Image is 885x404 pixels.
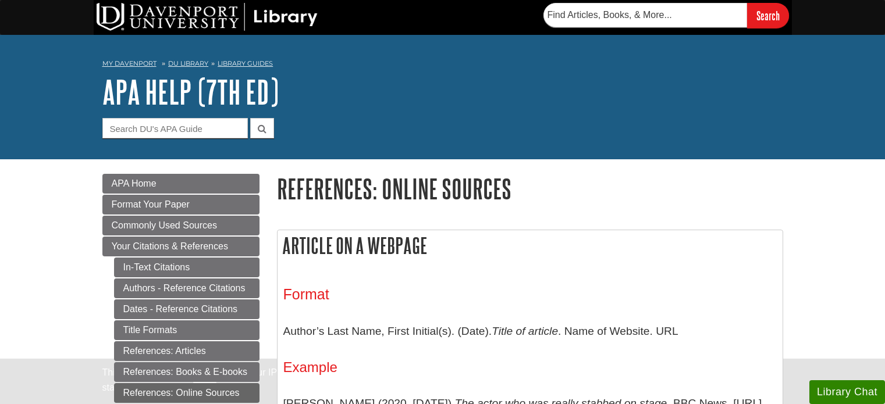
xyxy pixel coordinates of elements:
a: Authors - Reference Citations [114,278,260,298]
form: Searches DU Library's articles, books, and more [543,3,789,28]
a: My Davenport [102,59,157,69]
h3: Format [283,286,777,303]
a: In-Text Citations [114,258,260,277]
span: Commonly Used Sources [112,220,217,230]
span: APA Home [112,178,157,188]
input: Find Articles, Books, & More... [543,3,747,27]
h2: Article on a Webpage [278,230,783,261]
a: Library Guides [218,59,273,67]
h4: Example [283,360,777,375]
a: Dates - Reference Citations [114,299,260,319]
a: Commonly Used Sources [102,216,260,235]
a: Format Your Paper [102,195,260,214]
a: APA Help (7th Ed) [102,74,279,110]
a: Your Citations & References [102,237,260,256]
i: Title of article [492,325,558,337]
a: References: Books & E-books [114,362,260,382]
input: Search DU's APA Guide [102,118,248,138]
span: Format Your Paper [112,199,190,209]
a: References: Online Sources [114,383,260,403]
a: DU Library [168,59,208,67]
span: Your Citations & References [112,241,228,251]
button: Library Chat [809,380,885,404]
input: Search [747,3,789,28]
img: DU Library [97,3,318,31]
p: Author’s Last Name, First Initial(s). (Date). . Name of Website. URL [283,314,777,348]
a: Title Formats [114,320,260,340]
a: References: Articles [114,341,260,361]
nav: breadcrumb [102,56,783,74]
a: APA Home [102,174,260,194]
h1: References: Online Sources [277,174,783,203]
